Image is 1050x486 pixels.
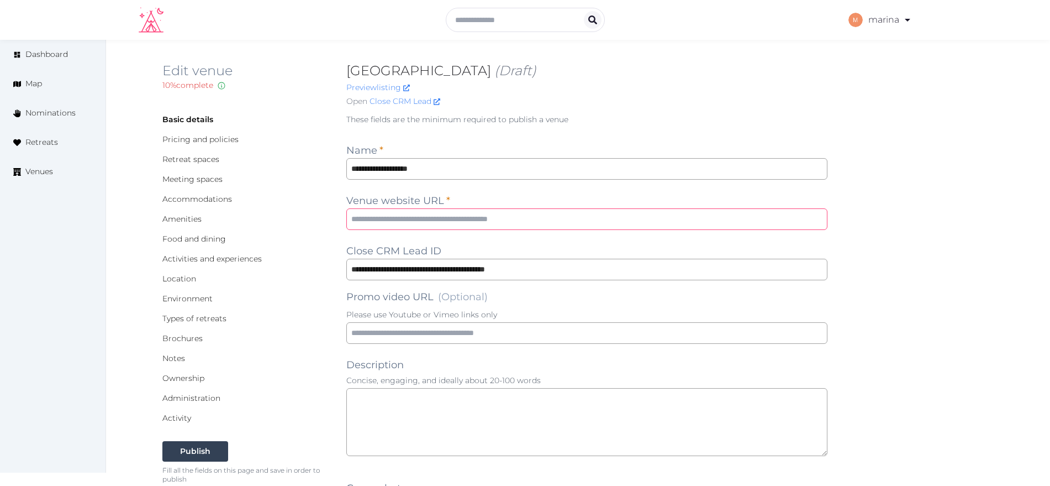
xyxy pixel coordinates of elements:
a: Amenities [162,214,202,224]
label: Promo video URL [346,289,488,305]
a: Activity [162,413,191,423]
a: Accommodations [162,194,232,204]
label: Name [346,143,383,158]
h2: [GEOGRAPHIC_DATA] [346,62,828,80]
a: Basic details [162,114,213,124]
span: (Optional) [438,291,488,303]
a: Meeting spaces [162,174,223,184]
a: Types of retreats [162,313,226,323]
span: Map [25,78,42,90]
a: Pricing and policies [162,134,239,144]
label: Venue website URL [346,193,450,208]
div: Publish [180,446,210,457]
a: Ownership [162,373,204,383]
a: Brochures [162,333,203,343]
a: Food and dining [162,234,226,244]
span: Retreats [25,137,58,148]
span: 10 % complete [162,80,213,90]
span: Nominations [25,107,76,119]
label: Close CRM Lead ID [346,243,441,259]
p: Please use Youtube or Vimeo links only [346,309,828,320]
a: marina [848,4,912,35]
p: Fill all the fields on this page and save in order to publish [162,466,329,484]
a: Administration [162,393,220,403]
a: Close CRM Lead [370,96,440,107]
label: Description [346,357,404,373]
span: Dashboard [25,49,68,60]
button: Publish [162,441,228,462]
a: Activities and experiences [162,254,262,264]
a: Previewlisting [346,82,410,92]
p: These fields are the minimum required to publish a venue [346,114,828,125]
h2: Edit venue [162,62,329,80]
a: Retreat spaces [162,154,219,164]
span: Venues [25,166,53,177]
a: Notes [162,353,185,363]
a: Environment [162,294,213,304]
span: (Draft) [494,62,536,79]
p: Concise, engaging, and ideally about 20-100 words [346,375,828,386]
a: Location [162,274,196,284]
span: Open [346,96,367,107]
